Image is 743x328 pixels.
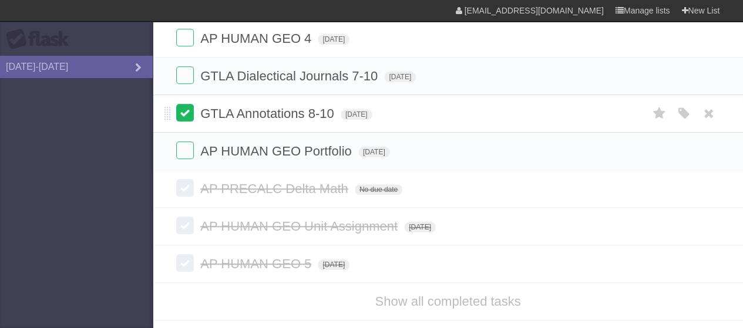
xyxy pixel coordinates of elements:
span: [DATE] [358,147,390,157]
span: AP HUMAN GEO Portfolio [200,144,355,158]
span: No due date [355,184,402,195]
span: AP PRECALC Delta Math [200,181,351,196]
span: AP HUMAN GEO 4 [200,31,314,46]
span: [DATE] [318,259,349,270]
span: GTLA Annotations 8-10 [200,106,337,121]
span: [DATE] [404,222,436,232]
label: Done [176,254,194,272]
label: Done [176,66,194,84]
span: AP HUMAN GEO Unit Assignment [200,219,401,234]
label: Done [176,104,194,121]
span: AP HUMAN GEO 5 [200,256,314,271]
span: GTLA Dialectical Journals 7-10 [200,69,381,83]
span: [DATE] [341,109,372,120]
label: Star task [648,104,670,123]
label: Done [176,141,194,159]
span: [DATE] [318,34,349,45]
span: [DATE] [384,72,416,82]
label: Done [176,179,194,197]
a: Show all completed tasks [375,294,520,309]
div: Flask [6,29,76,50]
label: Done [176,217,194,234]
label: Done [176,29,194,46]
